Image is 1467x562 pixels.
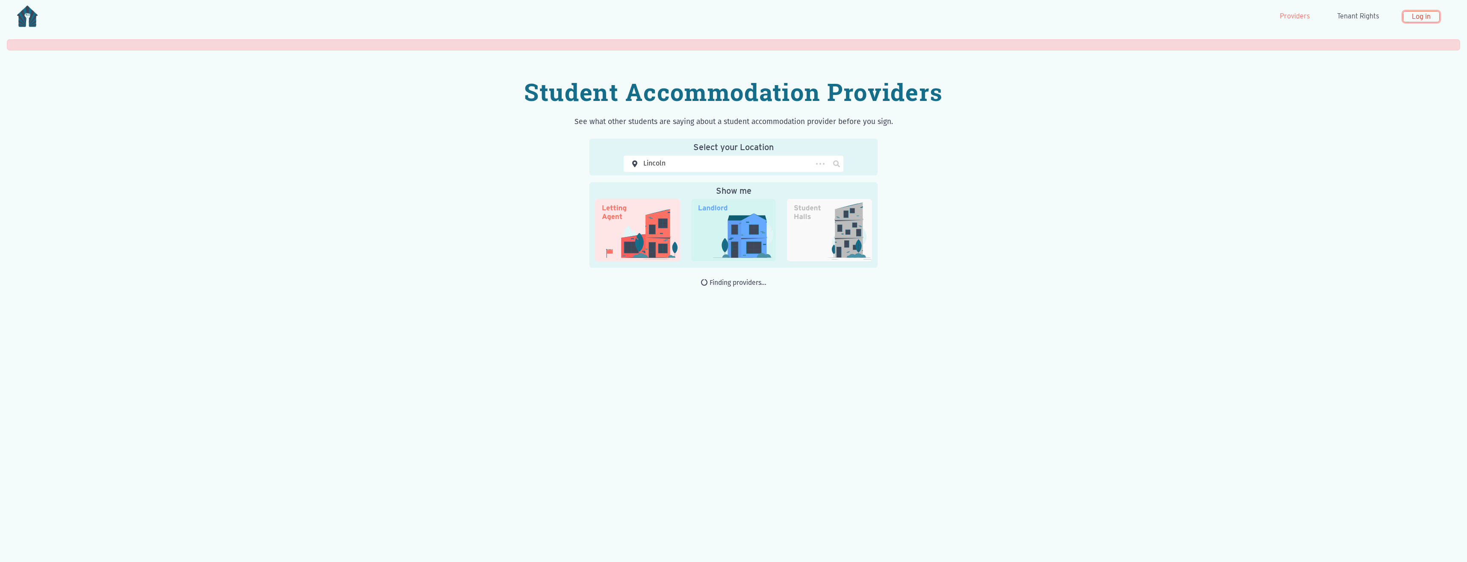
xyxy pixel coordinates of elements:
[691,199,776,261] img: Landlord
[1403,11,1440,22] a: Log in
[7,278,1460,288] p: Finding providers...
[643,159,666,169] div: Lincoln
[1334,8,1382,25] a: Tenant Rights
[17,6,38,27] img: Home
[787,199,872,261] img: Student Halls
[1276,8,1313,25] a: Providers
[593,142,874,152] h5: Select your Location
[189,117,1278,128] p: See what other students are saying about a student accommodation provider before you sign.
[595,199,680,261] img: Letting Agent
[189,78,1278,106] h2: Student Accommodation Providers
[589,186,878,196] h5: Show me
